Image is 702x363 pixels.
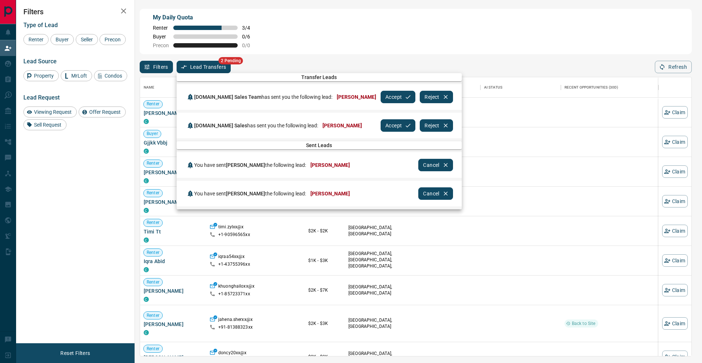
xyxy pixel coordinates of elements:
[337,94,376,100] span: [PERSON_NAME]
[418,187,453,200] button: Cancel
[381,91,415,103] button: Accept
[381,119,415,132] button: Accept
[226,162,265,168] span: [PERSON_NAME]
[322,123,362,128] span: [PERSON_NAME]
[194,123,247,128] span: [DOMAIN_NAME] Sales
[177,142,462,148] span: Sent Leads
[194,94,332,100] span: has sent you the following lead:
[420,91,453,103] button: Reject
[418,159,453,171] button: Cancel
[194,162,306,168] span: You have sent the following lead:
[420,119,453,132] button: Reject
[177,74,462,80] span: Transfer Leads
[194,123,318,128] span: has sent you the following lead:
[194,94,261,100] span: [DOMAIN_NAME] Sales Team
[226,191,265,197] span: [PERSON_NAME]
[194,191,306,197] span: You have sent the following lead:
[310,191,350,197] span: [PERSON_NAME]
[310,162,350,168] span: [PERSON_NAME]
